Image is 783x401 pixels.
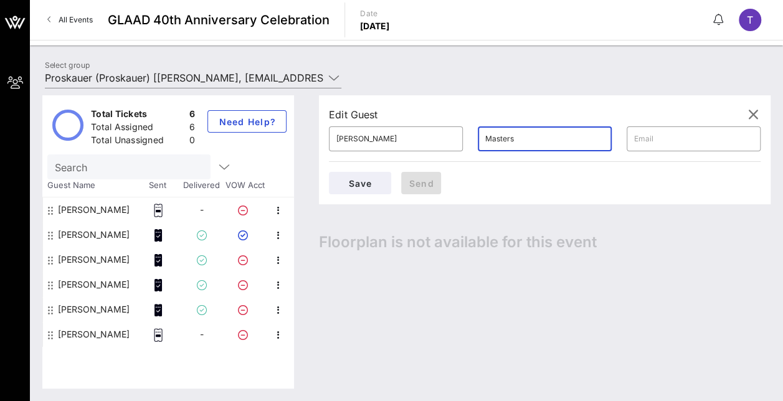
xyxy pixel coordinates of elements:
[360,7,390,20] p: Date
[339,178,381,189] span: Save
[336,129,455,149] input: First Name*
[108,11,330,29] span: GLAAD 40th Anniversary Celebration
[319,233,597,252] span: Floorplan is not available for this event
[40,10,100,30] a: All Events
[58,272,130,297] div: Robert Shmalo
[739,9,761,31] div: T
[59,15,93,24] span: All Events
[634,129,753,149] input: Email
[179,179,223,192] span: Delivered
[91,108,184,123] div: Total Tickets
[189,121,195,136] div: 6
[189,108,195,123] div: 6
[329,172,391,194] button: Save
[58,247,130,272] div: Peter Sherwin
[200,204,204,215] span: -
[45,60,90,70] label: Select group
[207,110,287,133] button: Need Help?
[58,197,130,222] div: Dario Timotic
[360,20,390,32] p: [DATE]
[223,179,267,192] span: VOW Acct
[91,121,184,136] div: Total Assigned
[218,116,276,127] span: Need Help?
[189,134,195,149] div: 0
[42,179,136,192] span: Guest Name
[200,329,204,339] span: -
[91,134,184,149] div: Total Unassigned
[58,222,130,247] div: Mark Bunbury Jr.
[747,14,753,26] span: T
[329,106,378,123] div: Edit Guest
[58,297,130,322] div: Sam Mitchell
[136,179,179,192] span: Sent
[485,129,604,149] input: Last Name*
[58,322,130,347] div: Thomas Masters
